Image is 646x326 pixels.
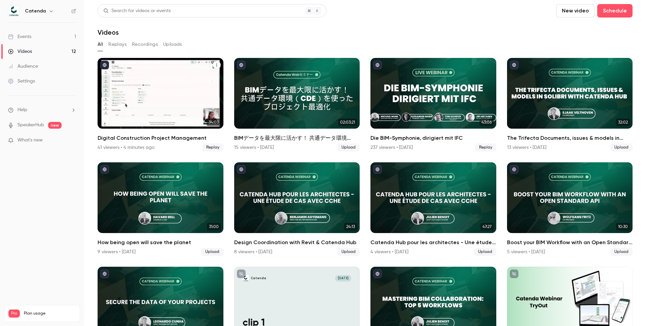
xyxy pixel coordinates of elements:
[8,63,38,70] div: Audience
[480,223,494,230] span: 47:27
[17,106,27,113] span: Help
[507,58,633,152] li: The Trifecta Documents, issues & models in Solibri with Catenda Hub
[370,58,496,152] a: 43:06Die BIM-Symphonie, dirigiert mit IFC237 viewers • [DATE]Replay
[370,249,408,255] div: 4 viewers • [DATE]
[8,309,20,318] span: Pro
[103,7,171,14] div: Search for videos or events
[132,39,158,50] button: Recordings
[234,249,272,255] div: 8 viewers • [DATE]
[507,58,633,152] a: 32:02The Trifecta Documents, issues & models in [GEOGRAPHIC_DATA] with Catenda Hub13 viewers • [D...
[234,238,360,247] h2: Design Coordination with Revit & Catenda Hub
[616,223,630,230] span: 10:30
[201,248,223,256] span: Upload
[610,248,633,256] span: Upload
[25,8,46,14] h6: Catenda
[474,248,496,256] span: Upload
[337,143,360,152] span: Upload
[510,61,518,69] button: published
[338,119,357,126] span: 02:03:21
[335,275,351,282] span: [DATE]
[8,78,35,85] div: Settings
[108,39,127,50] button: Replays
[507,162,633,256] a: 10:30Boost your BIM Workflow with an Open Standard API - [PERSON_NAME] - CS Specialist at [GEOGRA...
[507,249,545,255] div: 5 viewers • [DATE]
[237,61,246,69] button: published
[251,276,266,281] p: Catenda
[370,162,496,256] a: 47:27Catenda Hub pour les architectes - Une étude de cas avec CCHE4 viewers • [DATE]Upload
[373,165,382,174] button: published
[337,248,360,256] span: Upload
[98,58,223,152] a: 34:03Digital Construction Project Management41 viewers • 4 minutes agoReplay
[234,58,360,152] a: 02:03:21BIMデータを最大限に活かす！ 共通データ環境（CDE）を使ったプロジェクト最適化15 viewers • [DATE]Upload
[24,311,76,316] span: Plan usage
[507,238,633,247] h2: Boost your BIM Workflow with an Open Standard API - [PERSON_NAME] - CS Specialist at [GEOGRAPHIC_...
[510,269,518,278] button: unpublished
[8,33,31,40] div: Events
[100,165,109,174] button: published
[202,143,223,152] span: Replay
[556,4,595,18] button: New video
[234,162,360,256] a: 24:13Design Coordination with Revit & Catenda Hub8 viewers • [DATE]Upload
[207,119,221,126] span: 34:03
[234,134,360,142] h2: BIMデータを最大限に活かす！ 共通データ環境（CDE）を使ったプロジェクト最適化
[8,106,76,113] li: help-dropdown-opener
[8,6,19,17] img: Catenda
[48,122,62,129] span: new
[610,143,633,152] span: Upload
[98,4,633,322] section: Videos
[17,137,43,144] span: What's new
[98,28,119,36] h1: Videos
[98,134,223,142] h2: Digital Construction Project Management
[616,119,630,126] span: 32:02
[373,61,382,69] button: published
[234,144,274,151] div: 15 viewers • [DATE]
[370,144,413,151] div: 237 viewers • [DATE]
[98,144,154,151] div: 41 viewers • 4 minutes ago
[370,162,496,256] li: Catenda Hub pour les architectes - Une étude de cas avec CCHE
[100,61,109,69] button: published
[8,48,32,55] div: Videos
[68,137,76,143] iframe: Noticeable Trigger
[507,162,633,256] li: Boost your BIM Workflow with an Open Standard API - Wolfgang Fritz - CS Specialist at Catenda
[100,269,109,278] button: published
[163,39,182,50] button: Uploads
[98,162,223,256] a: 31:00How being open will save the planet9 viewers • [DATE]Upload
[243,275,249,282] img: clip 1
[98,162,223,256] li: How being open will save the planet
[98,238,223,247] h2: How being open will save the planet
[510,165,518,174] button: published
[370,58,496,152] li: Die BIM-Symphonie, dirigiert mit IFC
[207,223,221,230] span: 31:00
[597,4,633,18] button: Schedule
[373,269,382,278] button: published
[479,119,494,126] span: 43:06
[98,58,223,152] li: Digital Construction Project Management
[234,162,360,256] li: Design Coordination with Revit & Catenda Hub
[98,39,103,50] button: All
[98,249,136,255] div: 9 viewers • [DATE]
[237,165,246,174] button: published
[237,269,246,278] button: unpublished
[17,122,44,129] a: SpeakerHub
[507,144,546,151] div: 13 viewers • [DATE]
[370,238,496,247] h2: Catenda Hub pour les architectes - Une étude de cas avec CCHE
[475,143,496,152] span: Replay
[507,134,633,142] h2: The Trifecta Documents, issues & models in [GEOGRAPHIC_DATA] with Catenda Hub
[344,223,357,230] span: 24:13
[370,134,496,142] h2: Die BIM-Symphonie, dirigiert mit IFC
[234,58,360,152] li: BIMデータを最大限に活かす！ 共通データ環境（CDE）を使ったプロジェクト最適化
